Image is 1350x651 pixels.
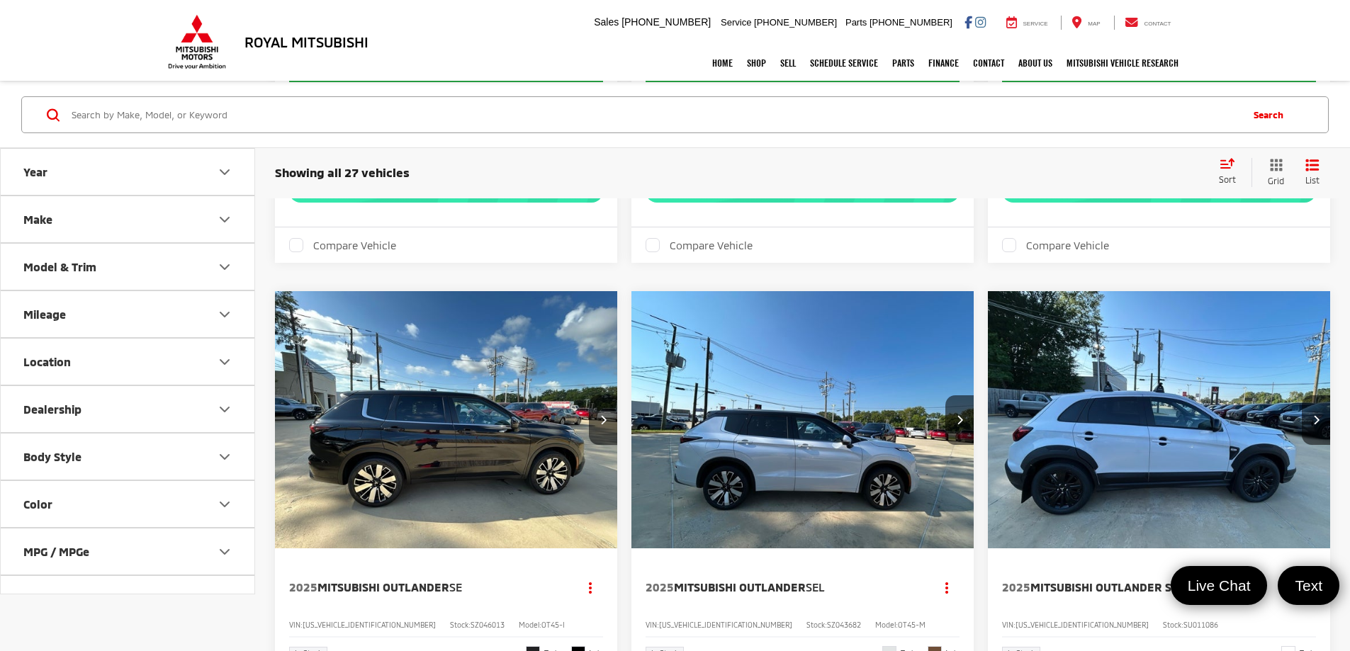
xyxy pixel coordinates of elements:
[964,16,972,28] a: Facebook: Click to visit our Facebook page
[875,621,898,629] span: Model:
[870,17,952,28] span: [PHONE_NUMBER]
[921,45,966,81] a: Finance
[1212,158,1251,186] button: Select sort value
[945,582,948,593] span: dropdown dots
[578,575,603,600] button: Actions
[1,291,256,337] button: MileageMileage
[1002,238,1109,252] label: Compare Vehicle
[631,291,975,548] div: 2025 Mitsubishi Outlander SEL 0
[449,580,462,594] span: SE
[274,291,619,548] a: 2025 Mitsubishi Outlander SE2025 Mitsubishi Outlander SE2025 Mitsubishi Outlander SE2025 Mitsubis...
[1278,566,1339,605] a: Text
[589,582,592,593] span: dropdown dots
[806,621,827,629] span: Stock:
[1,434,256,480] button: Body StyleBody Style
[70,98,1239,132] form: Search by Make, Model, or Keyword
[216,448,233,465] div: Body Style
[275,165,410,179] span: Showing all 27 vehicles
[1023,21,1048,27] span: Service
[1002,580,1030,594] span: 2025
[1305,174,1320,186] span: List
[1,244,256,290] button: Model & TrimModel & Trim
[1,196,256,242] button: MakeMake
[317,580,449,594] span: Mitsubishi Outlander
[1,576,256,622] button: CylinderCylinder
[23,307,66,321] div: Mileage
[519,621,541,629] span: Model:
[1011,45,1059,81] a: About Us
[646,621,659,629] span: VIN:
[1288,576,1329,595] span: Text
[1181,576,1258,595] span: Live Chat
[966,45,1011,81] a: Contact
[646,580,674,594] span: 2025
[1,386,256,432] button: DealershipDealership
[216,259,233,276] div: Model & Trim
[216,591,233,608] div: Cylinder
[1295,158,1330,187] button: List View
[1061,16,1110,30] a: Map
[659,621,792,629] span: [US_VEHICLE_IDENTIFICATION_NUMBER]
[773,45,803,81] a: Sell
[1030,580,1200,594] span: Mitsubishi Outlander Sport
[23,497,52,511] div: Color
[594,16,619,28] span: Sales
[23,450,81,463] div: Body Style
[646,238,753,252] label: Compare Vehicle
[1183,621,1218,629] span: SU011086
[885,45,921,81] a: Parts: Opens in a new tab
[1302,395,1330,445] button: Next image
[1059,45,1186,81] a: Mitsubishi Vehicle Research
[216,401,233,418] div: Dealership
[216,496,233,513] div: Color
[23,545,89,558] div: MPG / MPGe
[1,481,256,527] button: ColorColor
[996,16,1059,30] a: Service
[1,339,256,385] button: LocationLocation
[1239,97,1304,132] button: Search
[705,45,740,81] a: Home
[721,17,751,28] span: Service
[289,621,303,629] span: VIN:
[935,575,960,600] button: Actions
[1016,621,1149,629] span: [US_VEHICLE_IDENTIFICATION_NUMBER]
[987,291,1332,548] a: 2025 Mitsubishi Outlander Sport Base2025 Mitsubishi Outlander Sport Base2025 Mitsubishi Outlander...
[945,395,974,445] button: Next image
[1171,566,1268,605] a: Live Chat
[631,291,975,550] img: 2025 Mitsubishi Outlander SEL
[1219,174,1236,184] span: Sort
[1268,175,1284,187] span: Grid
[898,621,926,629] span: OT45-M
[23,592,68,606] div: Cylinder
[1,528,256,574] button: MPG / MPGeMPG / MPGe
[216,306,233,323] div: Mileage
[754,17,837,28] span: [PHONE_NUMBER]
[740,45,773,81] a: Shop
[541,621,565,629] span: OT45-I
[23,355,71,368] div: Location
[803,45,885,81] a: Schedule Service: Opens in a new tab
[274,291,619,550] img: 2025 Mitsubishi Outlander SE
[646,579,921,595] a: 2025Mitsubishi OutlanderSEL
[845,17,867,28] span: Parts
[303,621,436,629] span: [US_VEHICLE_IDENTIFICATION_NUMBER]
[23,402,81,416] div: Dealership
[165,14,229,69] img: Mitsubishi
[987,291,1332,550] img: 2025 Mitsubishi Outlander Sport Base
[450,621,471,629] span: Stock:
[674,580,806,594] span: Mitsubishi Outlander
[23,165,47,179] div: Year
[274,291,619,548] div: 2025 Mitsubishi Outlander SE 0
[23,213,52,226] div: Make
[216,211,233,228] div: Make
[244,34,369,50] h3: Royal Mitsubishi
[1002,621,1016,629] span: VIN:
[827,621,861,629] span: SZ043682
[23,260,96,273] div: Model & Trim
[1,149,256,195] button: YearYear
[806,580,825,594] span: SEL
[975,16,986,28] a: Instagram: Click to visit our Instagram page
[1114,16,1182,30] a: Contact
[1002,579,1277,595] a: 2025Mitsubishi Outlander Sport
[289,579,564,595] a: 2025Mitsubishi OutlanderSE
